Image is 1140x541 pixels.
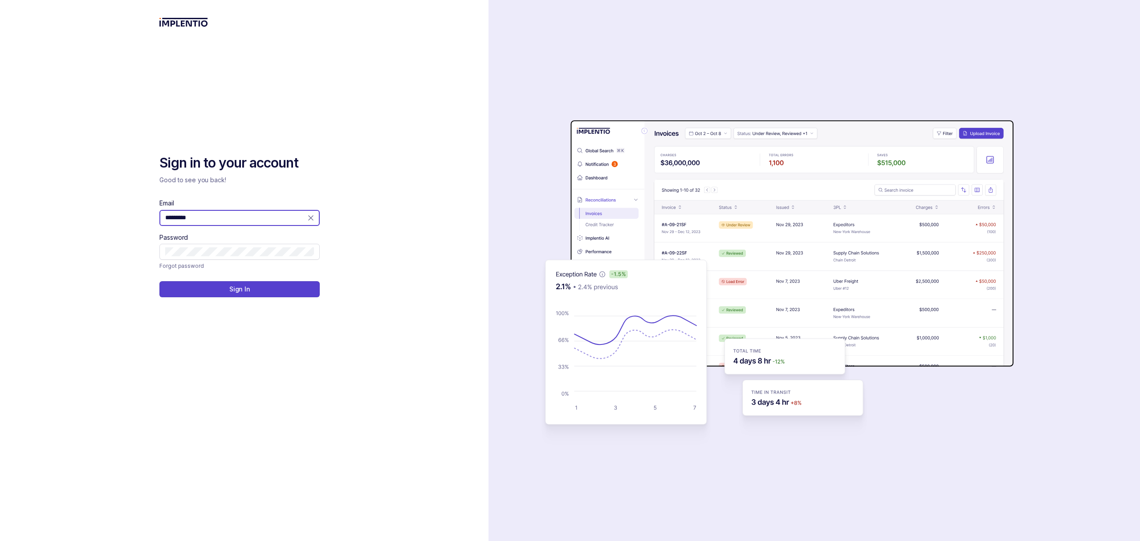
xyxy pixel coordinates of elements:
img: logo [159,18,208,27]
label: Email [159,199,174,208]
h2: Sign in to your account [159,154,320,172]
label: Password [159,233,188,242]
p: Forgot password [159,262,204,270]
img: signin-background.svg [513,92,1017,449]
a: Link Forgot password [159,262,204,270]
p: Good to see you back! [159,176,320,184]
p: Sign In [229,285,250,294]
button: Sign In [159,281,320,297]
